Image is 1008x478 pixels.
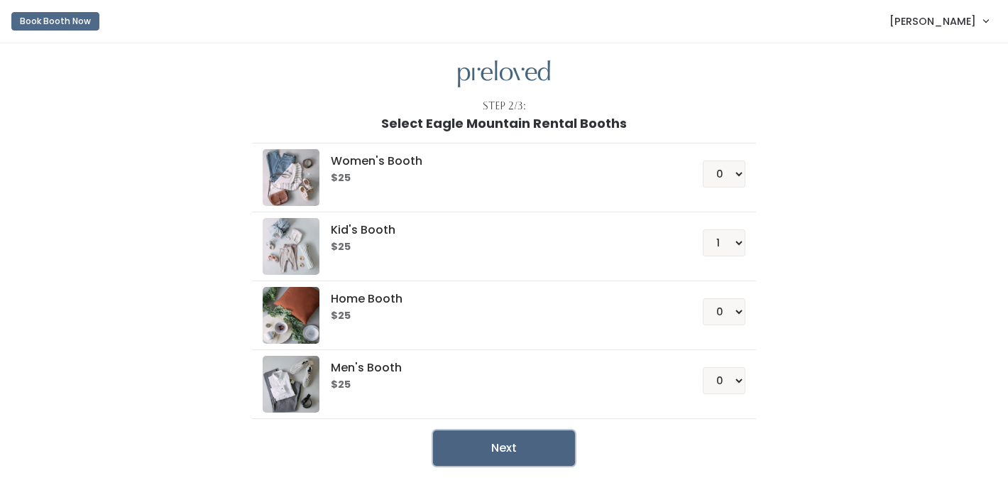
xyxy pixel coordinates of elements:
img: preloved logo [263,356,319,413]
div: Step 2/3: [483,99,526,114]
img: preloved logo [263,287,319,344]
button: Next [433,430,575,466]
h6: $25 [331,241,668,253]
h1: Select Eagle Mountain Rental Booths [381,116,627,131]
h5: Women's Booth [331,155,668,168]
h5: Men's Booth [331,362,668,374]
img: preloved logo [263,218,319,275]
h5: Kid's Booth [331,224,668,237]
h6: $25 [331,310,668,322]
h6: $25 [331,173,668,184]
h6: $25 [331,379,668,391]
a: Book Booth Now [11,6,99,37]
img: preloved logo [458,60,550,88]
span: [PERSON_NAME] [889,13,976,29]
h5: Home Booth [331,293,668,305]
img: preloved logo [263,149,319,206]
a: [PERSON_NAME] [875,6,1002,36]
button: Book Booth Now [11,12,99,31]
